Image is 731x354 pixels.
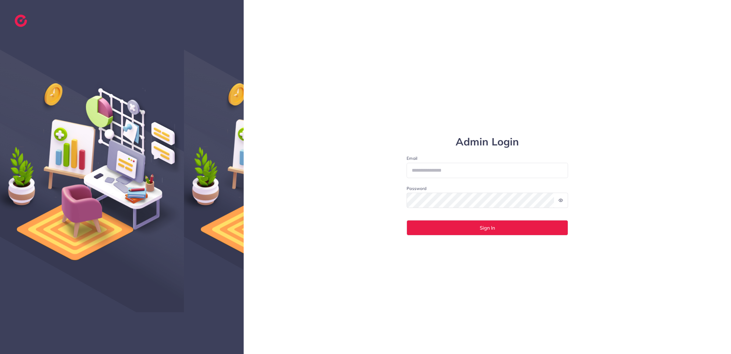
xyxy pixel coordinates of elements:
button: Sign In [407,220,568,235]
span: Sign In [480,225,495,230]
h1: Admin Login [407,136,568,148]
label: Email [407,155,568,161]
label: Password [407,185,426,191]
img: logo [15,15,27,27]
